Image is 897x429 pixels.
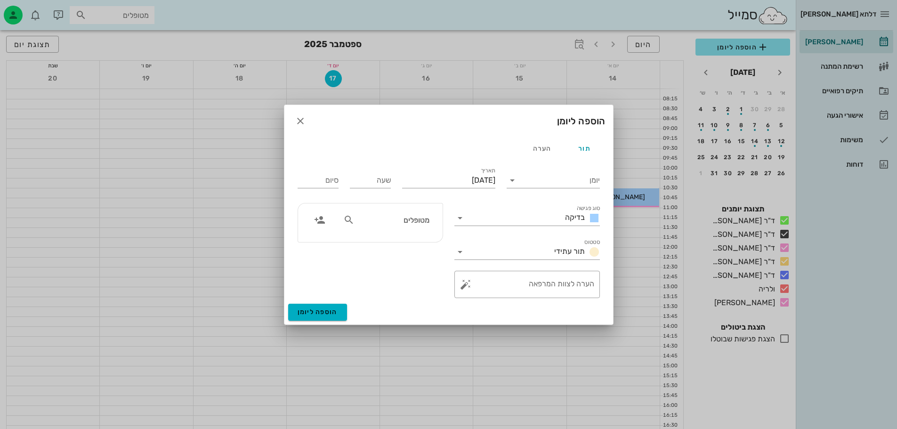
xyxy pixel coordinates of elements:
label: סוג פגישה [576,205,600,212]
span: תור עתידי [554,247,585,256]
div: הערה [521,137,563,160]
label: סטטוס [584,239,600,246]
div: הוספה ליומן [557,113,606,129]
span: הוספה ליומן [298,308,338,316]
button: הוספה ליומן [288,304,347,321]
div: יומן [507,173,600,188]
div: סטטוסתור עתידי [454,244,600,259]
div: תור [563,137,606,160]
span: בדיקה [565,213,585,222]
label: תאריך [480,167,495,174]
